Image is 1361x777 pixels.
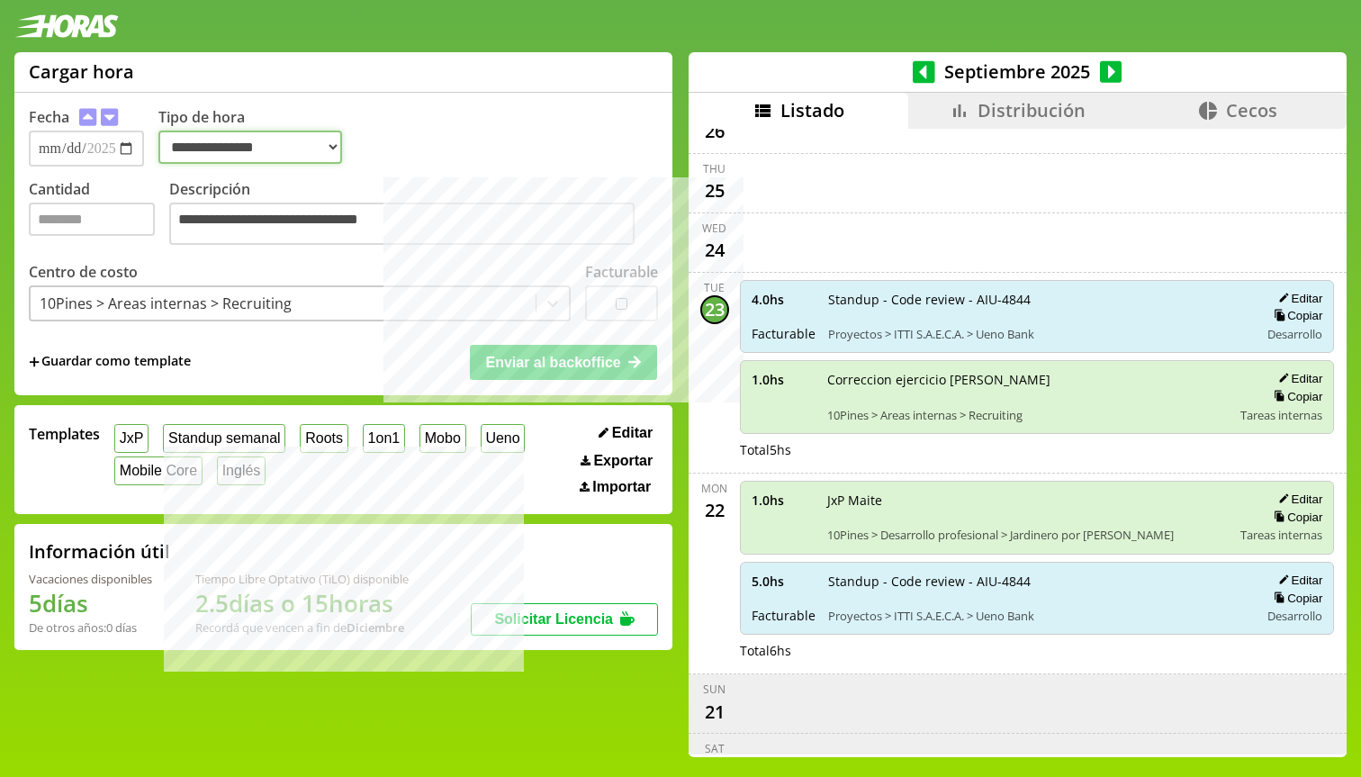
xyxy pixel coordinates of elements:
button: Editar [1273,371,1322,386]
span: Importar [592,479,651,495]
button: Inglés [217,456,266,484]
div: Sun [703,682,726,697]
span: 1.0 hs [752,492,815,509]
span: Templates [29,424,100,444]
button: Copiar [1268,591,1322,606]
button: Mobile Core [114,456,203,484]
span: 10Pines > Desarrollo profesional > Jardinero por [PERSON_NAME] [827,527,1229,543]
button: Ueno [481,424,526,452]
div: Tiempo Libre Optativo (TiLO) disponible [195,571,409,587]
div: 26 [700,117,729,146]
h1: 2.5 días o 15 horas [195,587,409,619]
div: 22 [700,496,729,525]
label: Fecha [29,107,69,127]
div: scrollable content [689,129,1347,754]
span: JxP Maite [827,492,1229,509]
b: Diciembre [347,619,404,636]
span: 1.0 hs [752,371,815,388]
span: Septiembre 2025 [935,59,1100,84]
label: Cantidad [29,179,169,249]
img: logotipo [14,14,119,38]
div: 24 [700,236,729,265]
span: + [29,352,40,372]
span: Tareas internas [1240,527,1322,543]
button: Editar [1273,492,1322,507]
span: Facturable [752,325,816,342]
button: 1on1 [363,424,405,452]
div: Thu [703,161,726,176]
button: Standup semanal [163,424,285,452]
span: Desarrollo [1267,608,1322,624]
button: Copiar [1268,308,1322,323]
div: 25 [700,176,729,205]
h1: 5 días [29,587,152,619]
button: Roots [300,424,347,452]
span: Editar [612,425,653,441]
span: 10Pines > Areas internas > Recruiting [827,407,1229,423]
span: Correccion ejercicio [PERSON_NAME] [827,371,1229,388]
span: Proyectos > ITTI S.A.E.C.A. > Ueno Bank [828,326,1248,342]
button: Enviar al backoffice [470,345,657,379]
button: Editar [593,424,658,442]
span: Facturable [752,607,816,624]
button: JxP [114,424,149,452]
div: Tue [704,280,725,295]
span: 5.0 hs [752,573,816,590]
span: Proyectos > ITTI S.A.E.C.A. > Ueno Bank [828,608,1248,624]
div: De otros años: 0 días [29,619,152,636]
span: +Guardar como template [29,352,191,372]
span: Enviar al backoffice [485,355,620,370]
button: Solicitar Licencia [471,603,658,636]
button: Editar [1273,573,1322,588]
button: Copiar [1268,389,1322,404]
span: Tareas internas [1240,407,1322,423]
div: Total 6 hs [740,642,1335,659]
span: Cecos [1226,98,1277,122]
span: Standup - Code review - AIU-4844 [828,573,1248,590]
textarea: Descripción [169,203,635,245]
span: Listado [780,98,844,122]
button: Exportar [575,452,658,470]
h2: Información útil [29,539,170,564]
select: Tipo de hora [158,131,342,164]
span: Distribución [978,98,1086,122]
button: Editar [1273,291,1322,306]
span: Exportar [593,453,653,469]
div: Sat [705,741,725,756]
span: 4.0 hs [752,291,816,308]
div: Mon [701,481,727,496]
label: Tipo de hora [158,107,356,167]
span: Standup - Code review - AIU-4844 [828,291,1248,308]
div: Wed [702,221,726,236]
button: Copiar [1268,510,1322,525]
h1: Cargar hora [29,59,134,84]
label: Centro de costo [29,262,138,282]
input: Cantidad [29,203,155,236]
div: 21 [700,697,729,726]
div: Total 5 hs [740,441,1335,458]
button: Mobo [419,424,466,452]
div: 23 [700,295,729,324]
span: Solicitar Licencia [494,611,613,627]
span: Desarrollo [1267,326,1322,342]
div: 10Pines > Areas internas > Recruiting [40,294,292,313]
label: Descripción [169,179,658,249]
div: Recordá que vencen a fin de [195,619,409,636]
div: Vacaciones disponibles [29,571,152,587]
label: Facturable [585,262,658,282]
